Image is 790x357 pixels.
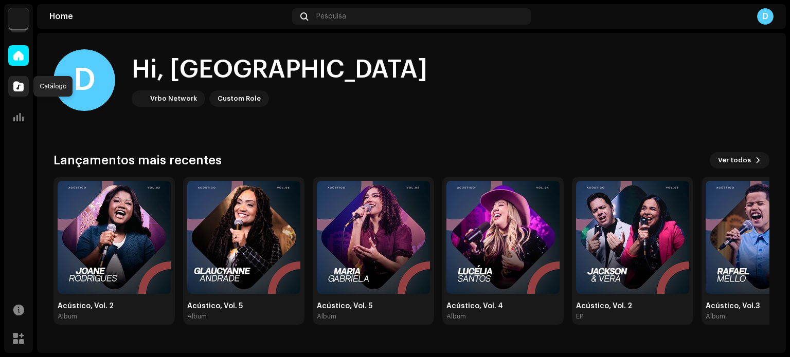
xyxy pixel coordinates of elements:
div: EP [576,312,583,321]
img: 5bc66d91-4d5f-437f-8315-3a8c8fe27fbe [58,181,171,294]
div: Album [446,312,466,321]
div: Album [187,312,207,321]
div: Custom Role [218,92,261,105]
div: Acústico, Vol. 2 [58,302,171,310]
div: Acústico, Vol. 5 [317,302,430,310]
div: Acústico, Vol. 5 [187,302,300,310]
div: Acústico, Vol. 4 [446,302,560,310]
img: 42675aab-0ebb-4fc2-9ef8-c37fe9fefd08 [187,181,300,294]
h3: Lançamentos mais recentes [53,152,222,168]
div: Hi, [GEOGRAPHIC_DATA] [132,53,427,86]
div: D [757,8,774,25]
img: 66bce8da-2cef-42a1-a8c4-ff775820a5f9 [8,8,29,29]
div: Album [706,312,725,321]
span: Pesquisa [316,12,346,21]
div: Home [49,12,288,21]
div: Album [317,312,336,321]
img: 437e86f7-a9e5-4f06-9c98-b901a03e51ca [317,181,430,294]
img: 66bce8da-2cef-42a1-a8c4-ff775820a5f9 [134,92,146,105]
div: Acústico, Vol. 2 [576,302,689,310]
div: D [53,49,115,111]
div: Vrbo Network [150,92,197,105]
div: Album [58,312,77,321]
img: 5dddec92-571b-401c-b14a-943ee56cf79f [576,181,689,294]
span: Ver todos [718,150,751,171]
img: 10c8108f-2e99-4da9-9a3a-2ca379ab1748 [446,181,560,294]
button: Ver todos [710,152,769,168]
